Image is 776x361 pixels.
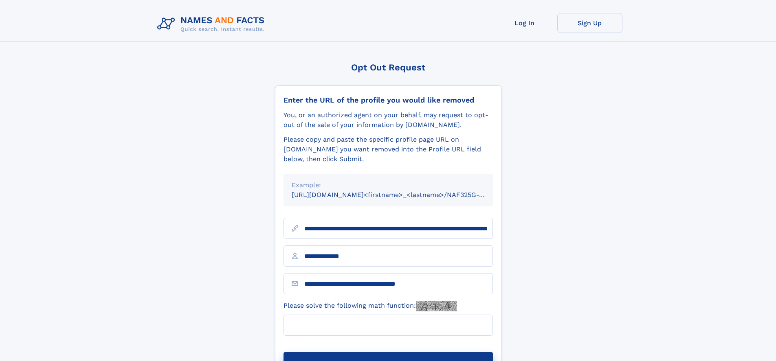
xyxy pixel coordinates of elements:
[154,13,271,35] img: Logo Names and Facts
[292,180,485,190] div: Example:
[275,62,501,72] div: Opt Out Request
[284,301,457,311] label: Please solve the following math function:
[284,96,493,105] div: Enter the URL of the profile you would like removed
[492,13,557,33] a: Log In
[284,110,493,130] div: You, or an authorized agent on your behalf, may request to opt-out of the sale of your informatio...
[284,135,493,164] div: Please copy and paste the specific profile page URL on [DOMAIN_NAME] you want removed into the Pr...
[557,13,622,33] a: Sign Up
[292,191,508,199] small: [URL][DOMAIN_NAME]<firstname>_<lastname>/NAF325G-xxxxxxxx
